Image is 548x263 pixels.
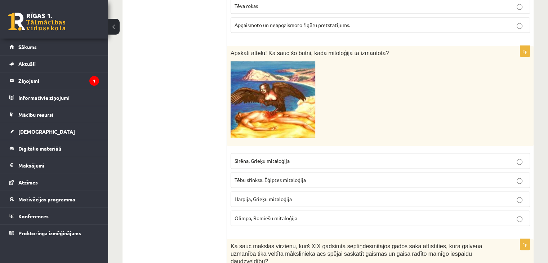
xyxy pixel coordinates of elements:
a: Konferences [9,208,99,224]
span: Mācību resursi [18,111,53,118]
a: Sākums [9,39,99,55]
i: 1 [89,76,99,86]
span: Aktuāli [18,61,36,67]
span: Motivācijas programma [18,196,75,202]
a: Mācību resursi [9,106,99,123]
span: Proktoringa izmēģinājums [18,230,81,236]
span: Olimpa, Romiešu mitaloģija [235,215,297,221]
input: Tēbu sfinksa. Ēģiptes mitaloģija [517,178,522,184]
input: Sirēna, Grieķu mitaloģija [517,159,522,165]
a: Ziņojumi1 [9,72,99,89]
a: Atzīmes [9,174,99,191]
a: Motivācijas programma [9,191,99,208]
p: 2p [520,45,530,57]
a: [DEMOGRAPHIC_DATA] [9,123,99,140]
a: Digitālie materiāli [9,140,99,157]
span: Sirēna, Grieķu mitaloģija [235,157,290,164]
span: Tēva rokas [235,3,258,9]
span: Digitālie materiāli [18,145,61,152]
input: Olimpa, Romiešu mitaloģija [517,216,522,222]
span: [DEMOGRAPHIC_DATA] [18,128,75,135]
span: Konferences [18,213,49,219]
a: Rīgas 1. Tālmācības vidusskola [8,13,66,31]
span: Apskati attēlu! Kā sauc šo būtni, kādā mitoloģijā tā izmantota? [231,50,389,56]
span: Harpija, Grieķu mitaloģija [235,196,292,202]
a: Proktoringa izmēģinājums [9,225,99,241]
p: 2p [520,239,530,250]
a: Aktuāli [9,55,99,72]
a: Informatīvie ziņojumi [9,89,99,106]
span: Tēbu sfinksa. Ēģiptes mitaloģija [235,177,306,183]
legend: Ziņojumi [18,72,99,89]
a: Maksājumi [9,157,99,174]
span: Apgaismoto un neapgaismoto figūru pretstatījums. [235,22,350,28]
input: Apgaismoto un neapgaismoto figūru pretstatījums. [517,23,522,29]
img: Harpijas Neviens nezina cik... Autors: Lapsiņāā Mītiskas būtnes [231,61,315,138]
span: Atzīmes [18,179,38,186]
legend: Maksājumi [18,157,99,174]
input: Tēva rokas [517,4,522,10]
input: Harpija, Grieķu mitaloģija [517,197,522,203]
span: Sākums [18,44,37,50]
legend: Informatīvie ziņojumi [18,89,99,106]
